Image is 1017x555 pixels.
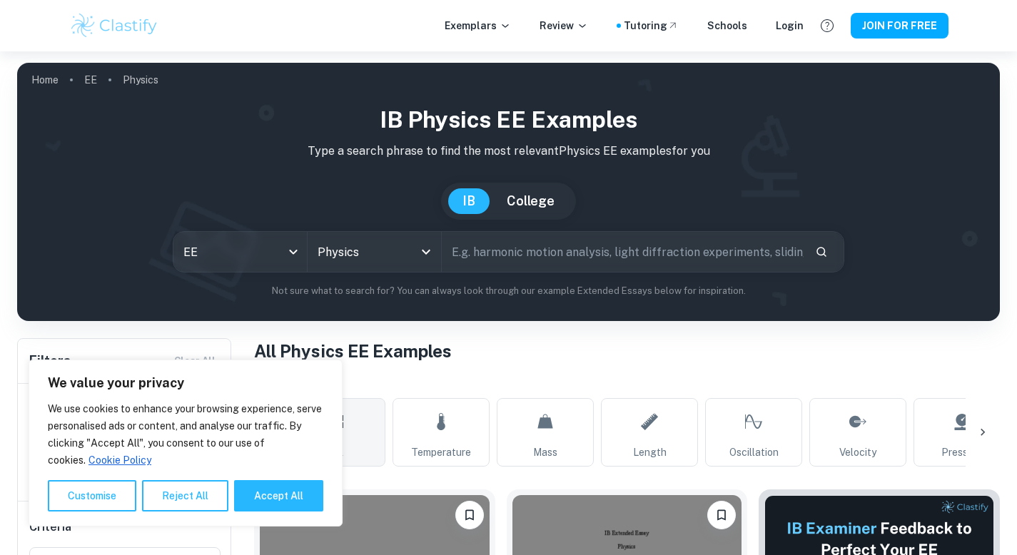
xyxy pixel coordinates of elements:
h6: Filters [29,351,71,371]
button: Help and Feedback [815,14,839,38]
p: Type a search phrase to find the most relevant Physics EE examples for you [29,143,988,160]
h1: All Physics EE Examples [254,338,1000,364]
p: Physics [123,72,158,88]
h6: Criteria [29,519,71,536]
a: Home [31,70,59,90]
a: EE [84,70,97,90]
span: Oscillation [729,444,779,460]
input: E.g. harmonic motion analysis, light diffraction experiments, sliding objects down a ramp... [442,232,804,272]
span: Temperature [411,444,471,460]
p: Exemplars [445,18,511,34]
button: Customise [48,480,136,511]
div: We value your privacy [29,360,343,526]
p: Review [540,18,588,34]
button: College [492,188,569,214]
div: EE [173,232,307,272]
p: We use cookies to enhance your browsing experience, serve personalised ads or content, and analys... [48,400,323,469]
button: Please log in to bookmark exemplars [707,501,736,529]
a: Schools [707,18,747,34]
a: Tutoring [624,18,679,34]
button: Reject All [142,480,228,511]
a: Cookie Policy [88,454,152,467]
button: Search [809,240,834,264]
p: We value your privacy [48,375,323,392]
p: Not sure what to search for? You can always look through our example Extended Essays below for in... [29,284,988,298]
span: Mass [533,444,557,460]
span: Pressure [941,444,983,460]
span: Length [633,444,667,460]
button: Open [416,242,436,262]
img: profile cover [17,63,1000,321]
h6: Topic [254,375,1000,392]
span: Velocity [839,444,876,460]
img: Clastify logo [69,11,160,40]
button: Accept All [234,480,323,511]
button: Please log in to bookmark exemplars [455,501,484,529]
button: JOIN FOR FREE [851,13,948,39]
button: IB [448,188,490,214]
h1: IB Physics EE examples [29,103,988,137]
a: Login [776,18,804,34]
